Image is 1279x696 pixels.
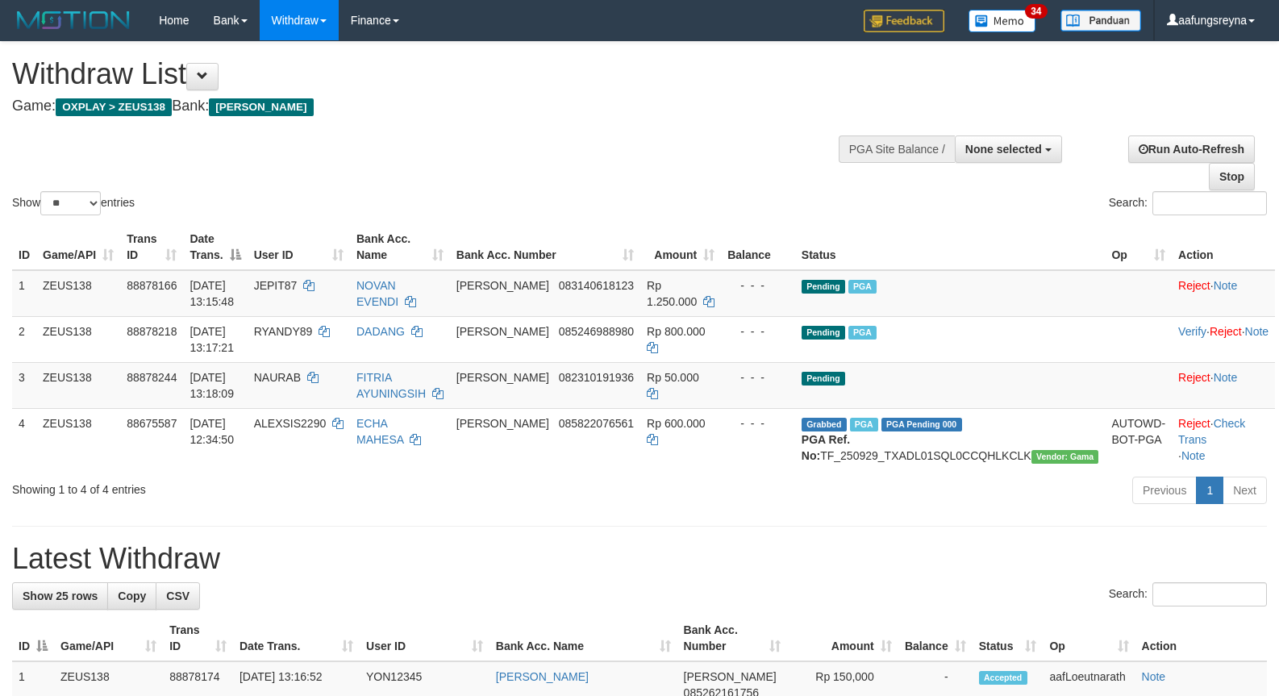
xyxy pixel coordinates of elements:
img: Feedback.jpg [864,10,944,32]
a: DADANG [356,325,405,338]
span: RYANDY89 [254,325,313,338]
span: None selected [965,143,1042,156]
div: - - - [727,369,789,386]
a: Reject [1178,371,1210,384]
a: Verify [1178,325,1206,338]
a: [PERSON_NAME] [496,670,589,683]
th: Bank Acc. Number: activate to sort column ascending [450,224,640,270]
span: OXPLAY > ZEUS138 [56,98,172,116]
span: 34 [1025,4,1047,19]
div: - - - [727,415,789,431]
a: ECHA MAHESA [356,417,403,446]
th: Game/API: activate to sort column ascending [54,615,163,661]
th: Op: activate to sort column ascending [1105,224,1172,270]
a: Copy [107,582,156,610]
span: 88878244 [127,371,177,384]
span: Rp 50.000 [647,371,699,384]
th: Action [1172,224,1275,270]
span: Copy 083140618123 to clipboard [559,279,634,292]
span: [PERSON_NAME] [456,371,549,384]
a: Stop [1209,163,1255,190]
a: Reject [1210,325,1242,338]
a: Next [1223,477,1267,504]
a: NOVAN EVENDI [356,279,398,308]
th: Bank Acc. Name: activate to sort column ascending [490,615,677,661]
a: Previous [1132,477,1197,504]
td: 1 [12,270,36,317]
th: Action [1135,615,1267,661]
h1: Latest Withdraw [12,543,1267,575]
span: Copy 085246988980 to clipboard [559,325,634,338]
th: Trans ID: activate to sort column ascending [163,615,233,661]
div: Showing 1 to 4 of 4 entries [12,475,521,498]
td: ZEUS138 [36,316,120,362]
td: ZEUS138 [36,408,120,470]
td: · [1172,362,1275,408]
span: ALEXSIS2290 [254,417,327,430]
th: Status [795,224,1106,270]
th: Date Trans.: activate to sort column descending [183,224,247,270]
span: [PERSON_NAME] [684,670,777,683]
span: JEPIT87 [254,279,298,292]
th: User ID: activate to sort column ascending [248,224,350,270]
span: Rp 800.000 [647,325,705,338]
input: Search: [1152,191,1267,215]
th: ID: activate to sort column descending [12,615,54,661]
a: Run Auto-Refresh [1128,135,1255,163]
td: ZEUS138 [36,362,120,408]
span: NAURAB [254,371,301,384]
span: Copy [118,590,146,602]
span: 88878218 [127,325,177,338]
th: Amount: activate to sort column ascending [640,224,721,270]
span: [PERSON_NAME] [209,98,313,116]
td: 4 [12,408,36,470]
a: Note [1214,279,1238,292]
a: Show 25 rows [12,582,108,610]
span: [DATE] 12:34:50 [190,417,234,446]
span: Rp 1.250.000 [647,279,697,308]
th: ID [12,224,36,270]
td: · · [1172,408,1275,470]
td: 3 [12,362,36,408]
img: Button%20Memo.svg [969,10,1036,32]
a: Note [1245,325,1269,338]
span: Pending [802,280,845,294]
th: Op: activate to sort column ascending [1043,615,1135,661]
a: CSV [156,582,200,610]
th: Amount: activate to sort column ascending [787,615,898,661]
a: Note [1181,449,1206,462]
input: Search: [1152,582,1267,606]
span: Vendor URL: https://trx31.1velocity.biz [1031,450,1099,464]
span: Copy 085822076561 to clipboard [559,417,634,430]
td: 2 [12,316,36,362]
td: · [1172,270,1275,317]
a: FITRIA AYUNINGSIH [356,371,426,400]
img: MOTION_logo.png [12,8,135,32]
th: Balance [721,224,795,270]
a: Reject [1178,417,1210,430]
div: PGA Site Balance / [839,135,955,163]
span: Pending [802,326,845,340]
span: [DATE] 13:18:09 [190,371,234,400]
span: CSV [166,590,190,602]
th: Balance: activate to sort column ascending [898,615,973,661]
span: Accepted [979,671,1027,685]
span: Marked by aafpengsreynich [850,418,878,431]
td: AUTOWD-BOT-PGA [1105,408,1172,470]
h4: Game: Bank: [12,98,836,115]
th: Trans ID: activate to sort column ascending [120,224,183,270]
th: Status: activate to sort column ascending [973,615,1044,661]
span: Marked by aafsolysreylen [848,280,877,294]
th: Date Trans.: activate to sort column ascending [233,615,360,661]
label: Search: [1109,191,1267,215]
th: Game/API: activate to sort column ascending [36,224,120,270]
a: Check Trans [1178,417,1245,446]
b: PGA Ref. No: [802,433,850,462]
button: None selected [955,135,1062,163]
a: Note [1142,670,1166,683]
span: PGA Pending [881,418,962,431]
th: User ID: activate to sort column ascending [360,615,490,661]
a: Reject [1178,279,1210,292]
div: - - - [727,323,789,340]
span: Rp 600.000 [647,417,705,430]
